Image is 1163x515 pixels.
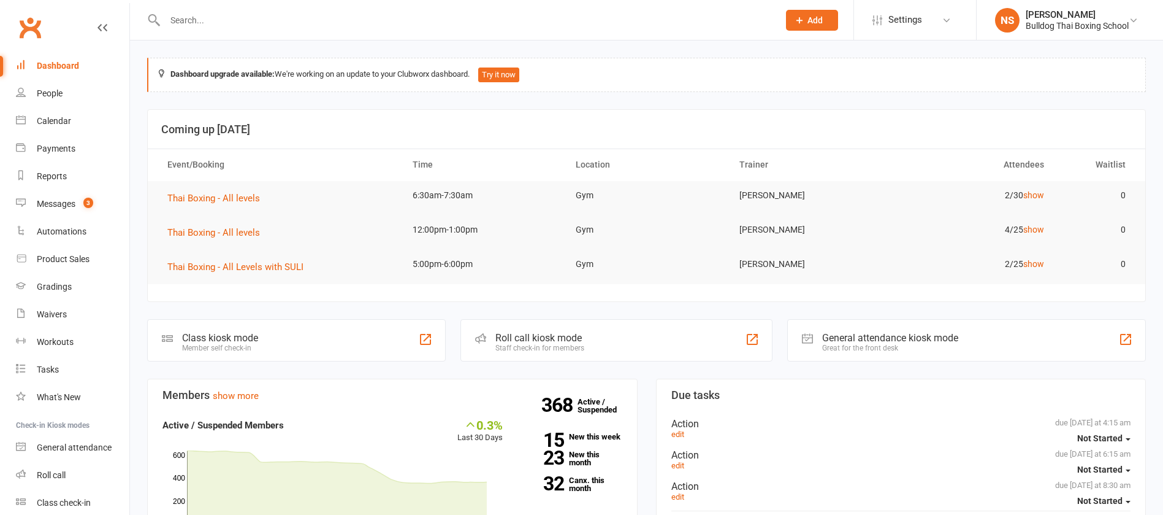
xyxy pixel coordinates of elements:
[16,107,129,135] a: Calendar
[1077,459,1131,481] button: Not Started
[1023,225,1044,234] a: show
[478,68,519,82] button: Try it now
[891,250,1054,279] td: 2/25
[822,344,958,352] div: Great for the front desk
[1055,149,1137,180] th: Waitlist
[37,254,90,264] div: Product Sales
[167,193,260,204] span: Thai Boxing - All levels
[1077,465,1123,474] span: Not Started
[521,433,622,441] a: 15New this week
[891,149,1054,180] th: Attendees
[457,418,503,432] div: 0.3%
[16,218,129,246] a: Automations
[521,449,564,467] strong: 23
[728,149,891,180] th: Trainer
[495,332,584,344] div: Roll call kiosk mode
[1077,490,1131,512] button: Not Started
[521,474,564,493] strong: 32
[16,301,129,328] a: Waivers
[37,282,72,292] div: Gradings
[16,135,129,163] a: Payments
[15,12,45,43] a: Clubworx
[161,123,1132,136] h3: Coming up [DATE]
[162,420,284,431] strong: Active / Suspended Members
[891,181,1054,210] td: 2/30
[167,191,269,206] button: Thai Boxing - All levels
[822,332,958,344] div: General attendance kiosk mode
[402,181,565,210] td: 6:30am-7:30am
[167,260,312,274] button: Thai Boxing - All Levels with SULI
[16,384,129,411] a: What's New
[1026,9,1129,20] div: [PERSON_NAME]
[786,10,838,31] button: Add
[16,80,129,107] a: People
[402,215,565,244] td: 12:00pm-1:00pm
[16,356,129,384] a: Tasks
[16,273,129,301] a: Gradings
[995,8,1020,33] div: NS
[1077,433,1123,443] span: Not Started
[1055,250,1137,279] td: 0
[1023,190,1044,200] a: show
[16,52,129,80] a: Dashboard
[1077,496,1123,506] span: Not Started
[16,163,129,190] a: Reports
[671,461,684,470] a: edit
[213,390,259,401] a: show more
[37,309,67,319] div: Waivers
[16,246,129,273] a: Product Sales
[37,227,86,236] div: Automations
[37,365,59,374] div: Tasks
[167,225,269,240] button: Thai Boxing - All levels
[1055,181,1137,210] td: 0
[37,171,67,181] div: Reports
[161,12,770,29] input: Search...
[402,149,565,180] th: Time
[1023,259,1044,269] a: show
[671,418,1131,430] div: Action
[565,181,728,210] td: Gym
[37,337,74,347] div: Workouts
[182,344,258,352] div: Member self check-in
[147,58,1146,92] div: We're working on an update to your Clubworx dashboard.
[16,328,129,356] a: Workouts
[1077,427,1131,449] button: Not Started
[671,481,1131,492] div: Action
[37,470,66,480] div: Roll call
[495,344,584,352] div: Staff check-in for members
[671,430,684,439] a: edit
[16,434,129,462] a: General attendance kiosk mode
[37,144,75,153] div: Payments
[807,15,823,25] span: Add
[170,69,275,79] strong: Dashboard upgrade available:
[16,190,129,218] a: Messages 3
[37,116,71,126] div: Calendar
[16,462,129,489] a: Roll call
[37,498,91,508] div: Class check-in
[671,449,1131,461] div: Action
[521,431,564,449] strong: 15
[565,215,728,244] td: Gym
[728,215,891,244] td: [PERSON_NAME]
[37,61,79,71] div: Dashboard
[162,389,622,401] h3: Members
[671,492,684,501] a: edit
[888,6,922,34] span: Settings
[728,181,891,210] td: [PERSON_NAME]
[37,199,75,209] div: Messages
[37,392,81,402] div: What's New
[541,396,578,414] strong: 368
[521,476,622,492] a: 32Canx. this month
[167,227,260,238] span: Thai Boxing - All levels
[521,451,622,467] a: 23New this month
[891,215,1054,244] td: 4/25
[565,250,728,279] td: Gym
[578,389,631,423] a: 368Active / Suspended
[671,389,1131,401] h3: Due tasks
[37,443,112,452] div: General attendance
[565,149,728,180] th: Location
[83,198,93,208] span: 3
[728,250,891,279] td: [PERSON_NAME]
[1055,215,1137,244] td: 0
[182,332,258,344] div: Class kiosk mode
